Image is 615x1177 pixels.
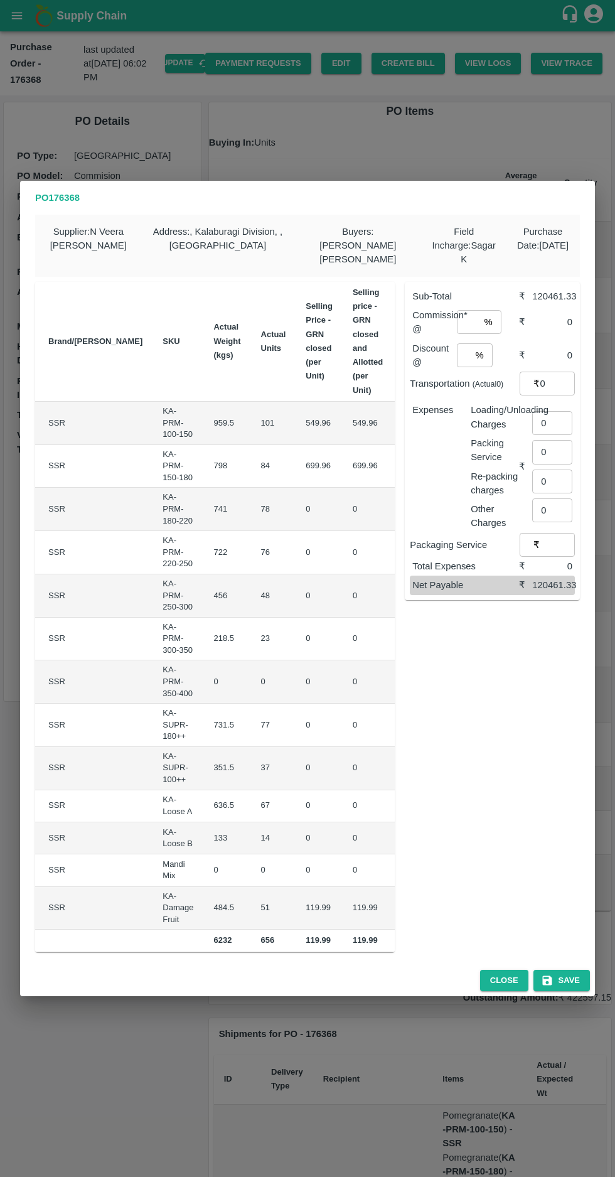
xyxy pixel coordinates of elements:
div: 120461.33 [532,289,572,303]
b: 656 [261,935,275,945]
div: 0 [532,348,572,362]
td: 0 [296,618,343,661]
td: 699.96 [343,445,393,488]
td: 77 [251,704,296,747]
b: Brand/[PERSON_NAME] [48,336,142,346]
td: 798 [203,445,250,488]
p: Expenses [412,403,461,417]
div: ₹ [519,289,532,303]
td: 741 [203,488,250,531]
td: 67 [251,790,296,822]
td: SSR [38,790,152,822]
td: 0 [343,488,393,531]
td: 636.5 [203,790,250,822]
td: 76 [251,531,296,574]
p: Total Expenses [412,559,519,573]
td: 0 [296,531,343,574]
p: Re-packing charges [471,470,519,498]
td: SSR [38,618,152,661]
td: Mandi Mix [152,854,203,886]
td: 351.5 [203,747,250,790]
button: Save [533,970,590,992]
b: Selling price - GRN closed and Allotted (per Unit) [353,288,383,395]
td: 0 [343,822,393,854]
b: 119.99 [306,935,331,945]
p: Transportation [410,377,520,390]
td: 14 [251,822,296,854]
td: 0 [343,531,393,574]
td: 456 [203,574,250,618]
p: % [475,348,483,362]
div: 0 [532,315,572,329]
div: ₹ [519,348,532,362]
td: 731.5 [203,704,250,747]
td: 23 [251,618,296,661]
div: ₹ [519,578,532,592]
b: Selling Price - GRN closed (per Unit) [306,301,333,380]
p: Discount @ [412,341,457,370]
td: SSR [38,574,152,618]
div: Field Incharge : Sagar K [422,215,506,277]
p: Packing Service [471,436,519,465]
td: 0 [203,660,250,704]
td: SSR [38,531,152,574]
td: 0 [296,822,343,854]
td: 0 [296,747,343,790]
td: 0 [296,574,343,618]
td: 699.96 [296,445,343,488]
td: 133 [203,822,250,854]
td: 0 [343,618,393,661]
div: 0 [532,559,572,573]
td: KA-PRM-350-400 [152,660,203,704]
td: KA-PRM-300-350 [152,618,203,661]
div: Address : , Kalaburagi Division, , [GEOGRAPHIC_DATA] [142,215,294,277]
td: 0 [296,660,343,704]
div: Supplier : N Veera [PERSON_NAME] [35,215,142,277]
td: 0 [203,854,250,886]
td: SSR [38,854,152,886]
td: KA-Loose B [152,822,203,854]
p: Packaging Service [410,538,520,552]
b: 6232 [213,935,232,945]
td: 0 [343,704,393,747]
td: KA-PRM-180-220 [152,488,203,531]
b: Actual Weight (kgs) [213,322,240,360]
td: 549.96 [296,402,343,445]
td: 0 [296,854,343,886]
td: 48 [251,574,296,618]
td: SSR [38,747,152,790]
p: Commission* @ [412,308,457,336]
td: KA-PRM-100-150 [152,402,203,445]
td: 0 [343,790,393,822]
td: 0 [296,704,343,747]
td: SSR [38,660,152,704]
div: Purchase Date : [DATE] [506,215,580,277]
td: 959.5 [203,402,250,445]
td: 0 [251,854,296,886]
td: SSR [38,488,152,531]
button: Close [480,970,528,992]
td: KA-Loose A [152,790,203,822]
td: 37 [251,747,296,790]
td: 119.99 [296,887,343,930]
td: SSR [38,402,152,445]
td: 0 [343,854,393,886]
div: ₹ [519,460,532,473]
td: KA-SUPR-180++ [152,704,203,747]
td: 0 [296,790,343,822]
td: SSR [38,887,152,930]
td: 0 [343,574,393,618]
small: (Actual 0 ) [473,380,504,389]
td: KA-PRM-250-300 [152,574,203,618]
p: Loading/Unloading Charges [471,403,519,431]
td: 484.5 [203,887,250,930]
td: 78 [251,488,296,531]
td: KA-Damage Fruit [152,887,203,930]
p: Other Charges [471,502,519,530]
b: 119.99 [353,935,378,945]
div: 120461.33 [532,578,572,592]
b: Actual Units [261,330,286,353]
b: SKU [163,336,179,346]
p: Net Payable [412,578,519,592]
p: ₹ [533,538,540,552]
